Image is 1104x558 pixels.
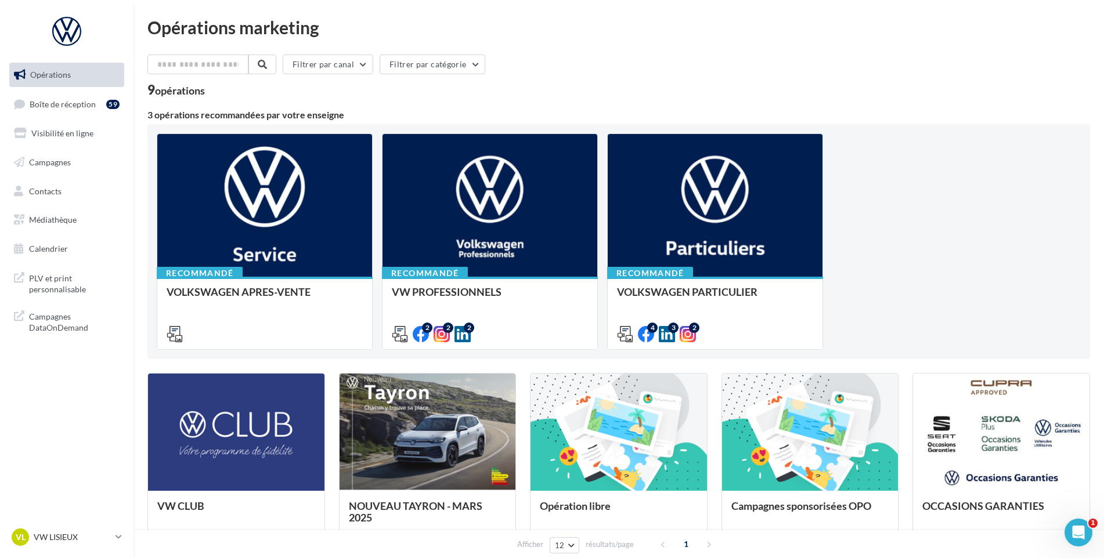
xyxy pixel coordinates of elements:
a: Calendrier [7,237,127,261]
span: Afficher [517,539,543,550]
span: NOUVEAU TAYRON - MARS 2025 [349,499,482,524]
div: 2 [443,323,453,333]
span: Visibilité en ligne [31,128,93,138]
span: 1 [677,535,695,553]
div: 59 [106,100,120,109]
span: VOLKSWAGEN PARTICULIER [617,285,757,298]
span: VOLKSWAGEN APRES-VENTE [167,285,311,298]
button: Filtrer par catégorie [380,55,485,74]
span: 12 [555,541,565,550]
span: Opération libre [540,499,611,512]
a: Médiathèque [7,208,127,232]
span: Médiathèque [29,215,77,224]
p: VW LISIEUX [34,531,111,543]
span: Campagnes [29,157,71,167]
button: Filtrer par canal [283,55,373,74]
div: Recommandé [157,267,243,280]
span: PLV et print personnalisable [29,270,120,295]
span: VW PROFESSIONNELS [392,285,502,298]
span: Calendrier [29,244,68,253]
div: 3 [668,323,679,333]
span: Opérations [30,70,71,79]
span: VW CLUB [157,499,204,512]
a: Opérations [7,63,127,87]
span: Campagnes DataOnDemand [29,309,120,334]
a: Contacts [7,179,127,204]
div: 4 [647,323,658,333]
div: 2 [464,323,474,333]
a: VL VW LISIEUX [9,526,124,548]
div: Opérations marketing [147,19,1090,36]
div: Recommandé [382,267,468,280]
a: Visibilité en ligne [7,121,127,146]
span: Campagnes sponsorisées OPO [731,499,871,512]
span: Boîte de réception [30,99,96,108]
iframe: Intercom live chat [1065,519,1092,546]
span: VL [16,531,26,543]
div: 3 opérations recommandées par votre enseigne [147,110,1090,119]
a: Campagnes DataOnDemand [7,304,127,338]
a: PLV et print personnalisable [7,266,127,300]
div: 2 [689,323,699,333]
div: Recommandé [607,267,693,280]
span: OCCASIONS GARANTIES [922,499,1044,512]
div: 2 [422,323,432,333]
span: Contacts [29,186,62,195]
span: 1 [1088,519,1098,528]
div: 9 [147,84,205,96]
a: Boîte de réception59 [7,92,127,117]
div: opérations [155,85,205,96]
span: résultats/page [586,539,634,550]
a: Campagnes [7,150,127,175]
button: 12 [550,537,579,553]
